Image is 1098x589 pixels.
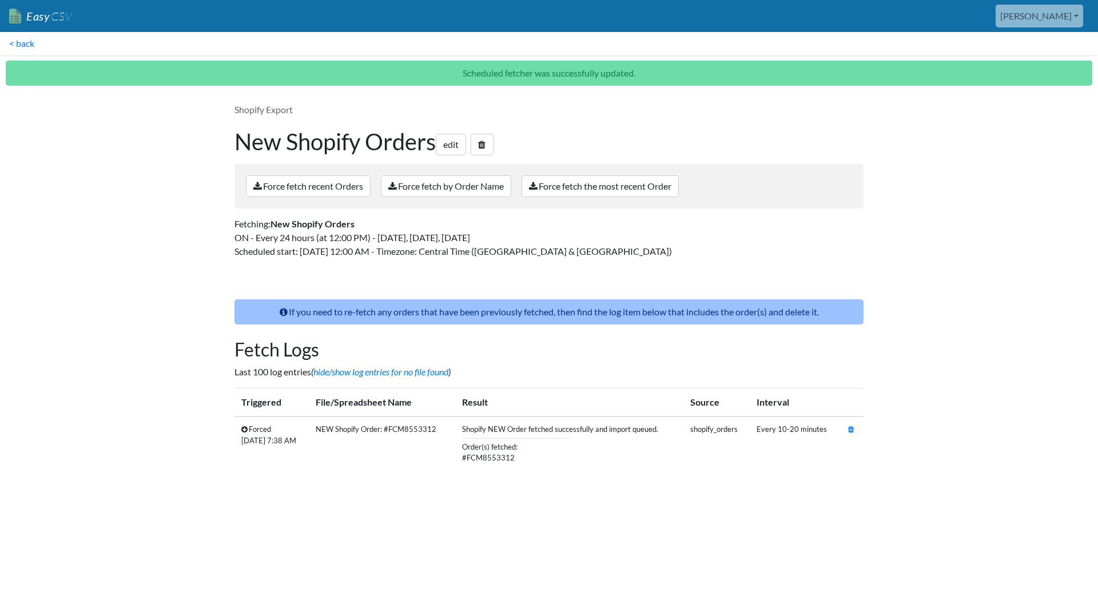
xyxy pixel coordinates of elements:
th: Source [683,388,750,417]
p: Fetching: ON - Every 24 hours (at 12:00 PM) - [DATE], [DATE], [DATE] Scheduled start: [DATE] 12:0... [234,217,864,258]
td: Forced [DATE] 7:38 AM [234,416,309,471]
span: CSV [50,9,72,23]
th: Interval [750,388,841,417]
p: Scheduled fetcher was successfully updated. [6,61,1092,86]
a: Force fetch by Order Name [381,175,511,197]
th: File/Spreadsheet Name [309,388,455,417]
p: If you need to re-fetch any orders that have been previously fetched, then find the log item belo... [234,299,864,324]
p: Shopify Export [234,103,864,117]
a: [PERSON_NAME] [996,5,1083,27]
h2: Fetch Logs [234,339,864,360]
td: shopify_orders [683,416,750,471]
a: hide/show log entries for no file found [313,366,448,377]
td: Every 10-20 minutes [750,416,841,471]
th: Triggered [234,388,309,417]
h1: New Shopify Orders [234,128,864,155]
strong: New Shopify Orders [270,218,355,229]
a: EasyCSV [9,5,72,28]
td: Shopify NEW Order fetched successfully and import queued. [455,416,683,471]
a: Force fetch the most recent Order [522,175,679,197]
td: NEW Shopify Order: #FCM8553312 [309,416,455,471]
a: Force fetch recent Orders [246,175,371,197]
a: edit [436,134,466,155]
p: Order(s) fetched: #FCM8553312 [462,438,569,464]
th: Result [455,388,683,417]
i: ( ) [311,366,451,377]
p: Last 100 log entries [234,365,864,379]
